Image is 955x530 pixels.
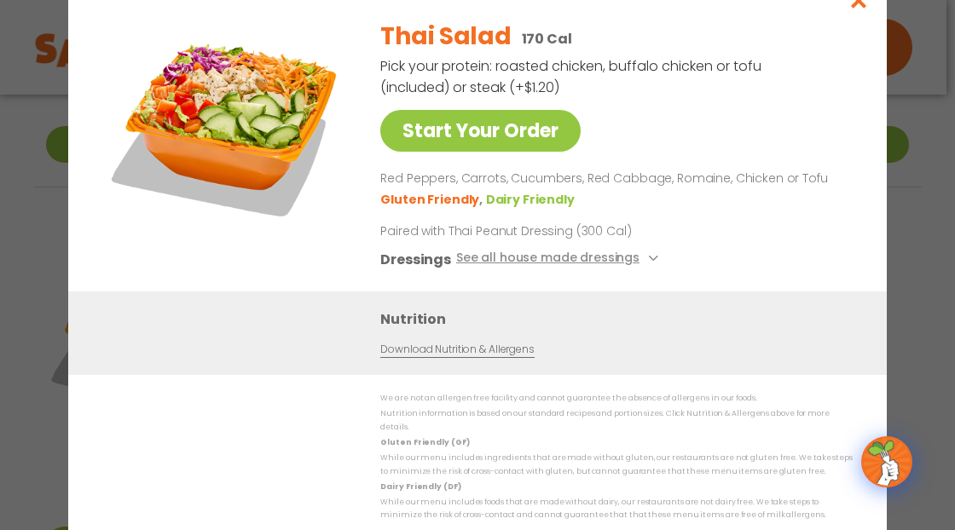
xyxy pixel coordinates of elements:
strong: Gluten Friendly (GF) [380,437,469,447]
img: wpChatIcon [863,438,911,486]
p: 170 Cal [522,28,572,49]
p: Pick your protein: roasted chicken, buffalo chicken or tofu (included) or steak (+$1.20) [380,55,764,98]
h3: Dressings [380,248,451,269]
strong: Dairy Friendly (DF) [380,481,460,491]
h3: Nutrition [380,308,861,329]
img: Featured product photo for Thai Salad [107,6,345,245]
p: While our menu includes ingredients that are made without gluten, our restaurants are not gluten ... [380,452,853,478]
p: Paired with Thai Peanut Dressing (300 Cal) [380,222,696,239]
a: Download Nutrition & Allergens [380,341,534,357]
a: Start Your Order [380,110,581,152]
h2: Thai Salad [380,19,511,55]
button: See all house made dressings [456,248,663,269]
p: Red Peppers, Carrots, Cucumbers, Red Cabbage, Romaine, Chicken or Tofu [380,169,846,189]
p: While our menu includes foods that are made without dairy, our restaurants are not dairy free. We... [380,496,853,522]
li: Dairy Friendly [486,190,578,208]
p: We are not an allergen free facility and cannot guarantee the absence of allergens in our foods. [380,392,853,405]
li: Gluten Friendly [380,190,485,208]
p: Nutrition information is based on our standard recipes and portion sizes. Click Nutrition & Aller... [380,407,853,434]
